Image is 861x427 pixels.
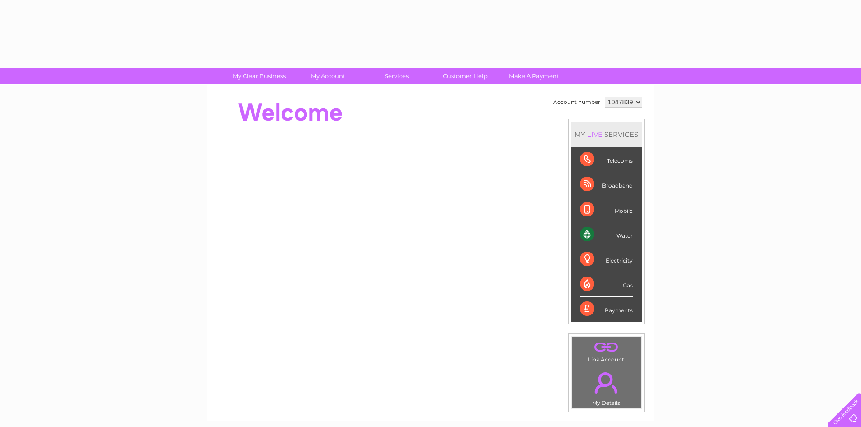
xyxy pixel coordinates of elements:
[580,147,633,172] div: Telecoms
[551,94,602,110] td: Account number
[580,297,633,321] div: Payments
[571,365,641,409] td: My Details
[571,122,642,147] div: MY SERVICES
[574,339,639,355] a: .
[580,222,633,247] div: Water
[359,68,434,84] a: Services
[571,337,641,365] td: Link Account
[574,367,639,399] a: .
[497,68,571,84] a: Make A Payment
[428,68,503,84] a: Customer Help
[580,172,633,197] div: Broadband
[580,272,633,297] div: Gas
[580,197,633,222] div: Mobile
[291,68,365,84] a: My Account
[580,247,633,272] div: Electricity
[585,130,604,139] div: LIVE
[222,68,296,84] a: My Clear Business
